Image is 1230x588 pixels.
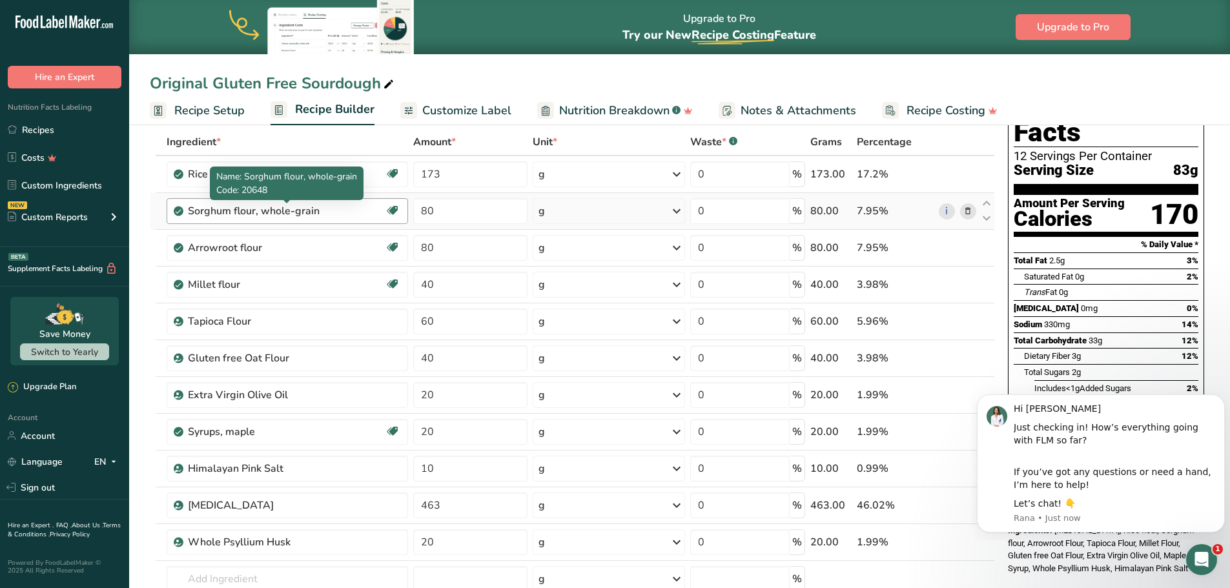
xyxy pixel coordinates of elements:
[39,327,90,341] div: Save Money
[188,498,349,513] div: [MEDICAL_DATA]
[857,314,934,329] div: 5.96%
[810,498,852,513] div: 463.00
[1014,237,1198,252] section: % Daily Value *
[538,203,545,219] div: g
[1014,210,1125,228] div: Calories
[188,534,349,550] div: Whole Psyllium Husk
[810,134,842,150] span: Grams
[538,314,545,329] div: g
[857,498,934,513] div: 46.02%
[188,203,349,219] div: Sorghum flour, whole-grain
[1187,303,1198,313] span: 0%
[1059,287,1068,297] span: 0g
[1173,163,1198,179] span: 83g
[538,240,545,256] div: g
[810,240,852,256] div: 80.00
[857,424,934,440] div: 1.99%
[622,1,816,54] div: Upgrade to Pro
[741,102,856,119] span: Notes & Attachments
[810,387,852,403] div: 20.00
[1186,544,1217,575] iframe: Intercom live chat
[857,203,934,219] div: 7.95%
[1187,272,1198,281] span: 2%
[538,277,545,292] div: g
[1072,351,1081,361] span: 3g
[216,184,267,196] span: Code: 20648
[1089,336,1102,345] span: 33g
[1072,367,1081,377] span: 2g
[907,102,985,119] span: Recipe Costing
[622,27,816,43] span: Try our New Feature
[538,461,545,476] div: g
[174,102,245,119] span: Recipe Setup
[559,102,670,119] span: Nutrition Breakdown
[188,240,349,256] div: Arrowroot flour
[692,27,774,43] span: Recipe Costing
[1014,163,1094,179] span: Serving Size
[1014,88,1198,147] h1: Nutrition Facts
[8,451,63,473] a: Language
[857,167,934,182] div: 17.2%
[972,383,1230,540] iframe: Intercom notifications message
[188,167,349,182] div: Rice flour, brown
[690,134,737,150] div: Waste
[1182,351,1198,361] span: 12%
[810,461,852,476] div: 10.00
[271,95,374,126] a: Recipe Builder
[188,277,349,292] div: Millet flour
[538,350,545,366] div: g
[8,210,88,224] div: Custom Reports
[857,387,934,403] div: 1.99%
[810,167,852,182] div: 173.00
[1044,319,1070,329] span: 330mg
[1037,19,1109,35] span: Upgrade to Pro
[1014,319,1042,329] span: Sodium
[150,72,396,95] div: Original Gluten Free Sourdough
[538,167,545,182] div: g
[8,253,28,261] div: BETA
[1014,303,1079,313] span: [MEDICAL_DATA]
[8,521,121,539] a: Terms & Conditions .
[188,350,349,366] div: Gluten free Oat Flour
[1016,14,1131,40] button: Upgrade to Pro
[8,521,54,530] a: Hire an Expert .
[8,381,76,394] div: Upgrade Plan
[1187,256,1198,265] span: 3%
[72,521,103,530] a: About Us .
[8,201,27,209] div: NEW
[538,387,545,403] div: g
[857,134,912,150] span: Percentage
[1049,256,1065,265] span: 2.5g
[538,534,545,550] div: g
[939,203,955,219] a: i
[538,498,545,513] div: g
[1024,287,1057,297] span: Fat
[56,521,72,530] a: FAQ .
[1182,319,1198,329] span: 14%
[1014,198,1125,210] div: Amount Per Serving
[413,134,456,150] span: Amount
[31,346,98,358] span: Switch to Yearly
[1182,336,1198,345] span: 12%
[857,534,934,550] div: 1.99%
[537,96,693,125] a: Nutrition Breakdown
[1008,525,1194,573] span: [MEDICAL_DATA], Rice flour, Sorghum flour, Arrowroot Flour, Tapioca Flour, Millet Flour, Gluten f...
[1075,272,1084,281] span: 0g
[1014,336,1087,345] span: Total Carbohydrate
[810,314,852,329] div: 60.00
[857,240,934,256] div: 7.95%
[167,134,221,150] span: Ingredient
[533,134,557,150] span: Unit
[1024,272,1073,281] span: Saturated Fat
[8,559,121,574] div: Powered By FoodLabelMaker © 2025 All Rights Reserved
[810,203,852,219] div: 80.00
[719,96,856,125] a: Notes & Attachments
[400,96,511,125] a: Customize Label
[8,66,121,88] button: Hire an Expert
